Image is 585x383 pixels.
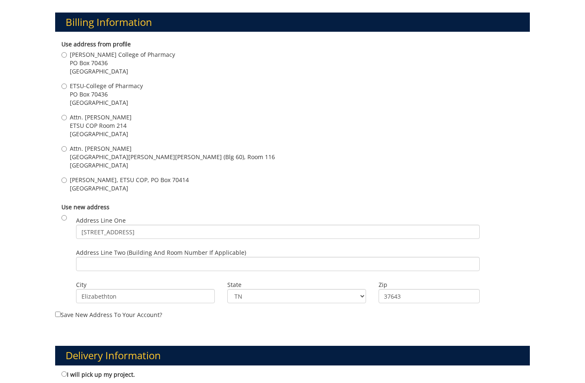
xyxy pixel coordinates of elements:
[61,146,67,152] input: Attn. [PERSON_NAME] [GEOGRAPHIC_DATA][PERSON_NAME][PERSON_NAME] (Blg 60), Room 116 [GEOGRAPHIC_DATA]
[76,249,480,271] label: Address Line Two (Building and Room Number if applicable)
[76,225,480,239] input: Address Line One
[227,281,366,289] label: State
[70,145,275,153] span: Attn. [PERSON_NAME]
[61,178,67,183] input: [PERSON_NAME], ETSU COP, PO Box 70414 [GEOGRAPHIC_DATA]
[70,67,175,76] span: [GEOGRAPHIC_DATA]
[70,59,175,67] span: PO Box 70436
[70,122,132,130] span: ETSU COP Room 214
[55,312,61,317] input: Save new address to your account?
[61,203,109,211] b: Use new address
[379,289,480,303] input: Zip
[70,161,275,170] span: [GEOGRAPHIC_DATA]
[61,115,67,120] input: Attn. [PERSON_NAME] ETSU COP Room 214 [GEOGRAPHIC_DATA]
[379,281,480,289] label: Zip
[61,52,67,58] input: [PERSON_NAME] College of Pharmacy PO Box 70436 [GEOGRAPHIC_DATA]
[70,82,143,90] span: ETSU-College of Pharmacy
[70,90,143,99] span: PO Box 70436
[70,51,175,59] span: [PERSON_NAME] College of Pharmacy
[70,153,275,161] span: [GEOGRAPHIC_DATA][PERSON_NAME][PERSON_NAME] (Blg 60), Room 116
[55,13,530,32] h3: Billing Information
[76,281,215,289] label: City
[55,346,530,365] h3: Delivery Information
[76,257,480,271] input: Address Line Two (Building and Room Number if applicable)
[61,84,67,89] input: ETSU-College of Pharmacy PO Box 70436 [GEOGRAPHIC_DATA]
[61,371,67,377] input: I will pick up my project.
[70,113,132,122] span: Attn. [PERSON_NAME]
[70,99,143,107] span: [GEOGRAPHIC_DATA]
[70,130,132,138] span: [GEOGRAPHIC_DATA]
[70,176,189,184] span: [PERSON_NAME], ETSU COP, PO Box 70414
[61,370,135,379] label: I will pick up my project.
[76,289,215,303] input: City
[61,40,131,48] b: Use address from profile
[70,184,189,193] span: [GEOGRAPHIC_DATA]
[76,216,480,239] label: Address Line One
